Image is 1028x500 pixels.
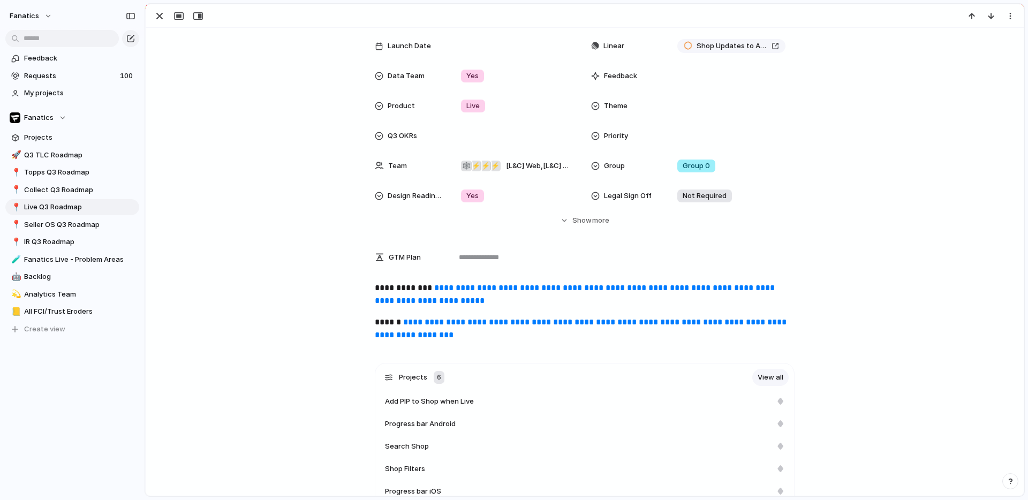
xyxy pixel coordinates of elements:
span: Live [466,101,480,111]
span: Seller OS Q3 Roadmap [24,219,135,230]
a: 📒All FCI/Trust Eroders [5,304,139,320]
a: Feedback [5,50,139,66]
a: 📍Seller OS Q3 Roadmap [5,217,139,233]
span: Projects [399,372,427,383]
div: 🤖 [11,271,19,283]
span: Analytics Team [24,289,135,300]
div: 📍 [11,184,19,196]
span: Fanatics Live - Problem Areas [24,254,135,265]
a: 📍IR Q3 Roadmap [5,234,139,250]
button: 📍 [10,185,20,195]
a: 🧪Fanatics Live - Problem Areas [5,252,139,268]
span: My projects [24,88,135,99]
span: [L&C] Web , [L&C] iOS , [L&C] Android , Live [506,161,569,171]
button: Fanatics [5,110,139,126]
span: Linear [603,41,624,51]
a: View all [752,369,789,386]
span: Progress bar Android [385,419,456,429]
span: Yes [466,71,479,81]
div: 6 [434,371,444,384]
div: 📒 [11,306,19,318]
button: 📒 [10,306,20,317]
a: Shop Updates to Account for SellerOS Listing Creation [677,39,785,53]
a: 📍Live Q3 Roadmap [5,199,139,215]
span: Requests [24,71,117,81]
a: 📍Collect Q3 Roadmap [5,182,139,198]
span: Q3 OKRs [388,131,417,141]
span: All FCI/Trust Eroders [24,306,135,317]
button: 📍 [10,219,20,230]
a: 💫Analytics Team [5,286,139,302]
a: My projects [5,85,139,101]
div: 📍 [11,236,19,248]
div: 📍 [11,166,19,179]
button: fanatics [5,7,58,25]
span: Design Readiness [388,191,443,201]
button: Create view [5,321,139,337]
span: Projects [24,132,135,143]
div: 🧪 [11,253,19,266]
span: Shop Updates to Account for SellerOS Listing Creation [697,41,767,51]
div: 📍 [11,201,19,214]
span: Backlog [24,271,135,282]
span: Add PIP to Shop when Live [385,396,474,407]
span: Team [388,161,407,171]
span: Legal Sign Off [604,191,652,201]
span: Feedback [24,53,135,64]
button: 💫 [10,289,20,300]
span: IR Q3 Roadmap [24,237,135,247]
span: Launch Date [388,41,431,51]
span: Yes [466,191,479,201]
div: 🕸 [461,161,472,171]
span: Create view [24,324,65,335]
span: Data Team [388,71,425,81]
div: 📍 [11,218,19,231]
div: ⚡ [471,161,481,171]
span: Feedback [604,71,637,81]
button: 📍 [10,167,20,178]
a: 🚀Q3 TLC Roadmap [5,147,139,163]
a: Requests100 [5,68,139,84]
span: GTM Plan [389,252,421,263]
button: 🤖 [10,271,20,282]
button: 📍 [10,202,20,213]
a: 🤖Backlog [5,269,139,285]
span: Fanatics [24,112,54,123]
span: Search Shop [385,441,429,452]
span: Not Required [683,191,727,201]
a: Projects [5,130,139,146]
div: ⚡ [490,161,501,171]
a: 📍Topps Q3 Roadmap [5,164,139,180]
span: Q3 TLC Roadmap [24,150,135,161]
div: 💫 [11,288,19,300]
button: 📍 [10,237,20,247]
span: Theme [604,101,628,111]
span: Show [572,215,592,226]
span: 100 [120,71,135,81]
span: more [592,215,609,226]
span: Product [388,101,415,111]
span: Priority [604,131,628,141]
span: Collect Q3 Roadmap [24,185,135,195]
span: Progress bar iOS [385,486,441,497]
span: fanatics [10,11,39,21]
span: Topps Q3 Roadmap [24,167,135,178]
button: 🧪 [10,254,20,265]
button: 🚀 [10,150,20,161]
span: Group [604,161,625,171]
div: 🚀 [11,149,19,161]
div: ⚡ [480,161,491,171]
span: Group 0 [683,161,710,171]
button: Showmore [375,211,795,230]
span: Shop Filters [385,464,425,474]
